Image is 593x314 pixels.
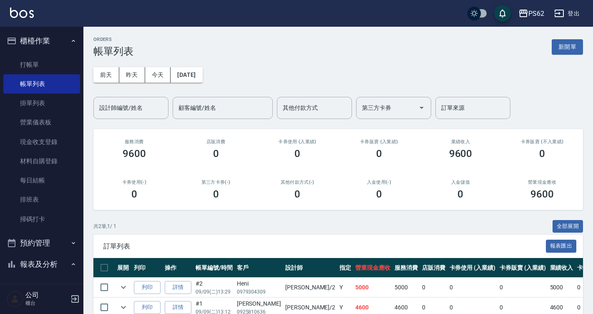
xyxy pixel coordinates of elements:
td: #2 [193,278,235,297]
h3: 0 [376,188,382,200]
th: 設計師 [283,258,337,278]
button: 預約管理 [3,232,80,254]
p: 共 2 筆, 1 / 1 [93,223,116,230]
td: 5000 [548,278,575,297]
a: 新開單 [552,43,583,51]
h2: 店販消費 [185,139,247,144]
h3: 0 [376,148,382,160]
button: expand row [117,281,130,294]
p: 0979304309 [237,288,281,296]
th: 業績收入 [548,258,575,278]
th: 店販消費 [420,258,447,278]
button: 新開單 [552,39,583,55]
h3: 帳單列表 [93,46,133,57]
button: 登出 [551,6,583,21]
button: 櫃檯作業 [3,30,80,52]
th: 指定 [337,258,353,278]
h3: 服務消費 [103,139,165,144]
h2: 入金使用(-) [348,180,410,185]
button: save [494,5,511,22]
h3: 9600 [449,148,472,160]
h3: 0 [213,188,219,200]
h2: 卡券使用 (入業績) [266,139,328,144]
h2: 卡券使用(-) [103,180,165,185]
h2: 業績收入 [430,139,492,144]
a: 打帳單 [3,55,80,74]
h3: 0 [294,188,300,200]
td: 0 [498,278,548,297]
button: 列印 [134,301,161,314]
h3: 9600 [530,188,554,200]
h2: 卡券販賣 (不入業績) [511,139,573,144]
p: 櫃台 [25,299,68,307]
button: [DATE] [171,67,202,83]
p: 09/09 (二) 13:29 [196,288,233,296]
th: 營業現金應收 [353,258,392,278]
h2: 營業現金應收 [511,180,573,185]
h2: 入金儲值 [430,180,492,185]
th: 帳單編號/時間 [193,258,235,278]
a: 掛單列表 [3,94,80,113]
th: 服務消費 [392,258,420,278]
button: 昨天 [119,67,145,83]
img: Person [7,291,23,307]
a: 材料自購登錄 [3,152,80,171]
td: 5000 [353,278,392,297]
a: 現金收支登錄 [3,132,80,152]
td: 0 [447,278,498,297]
h3: 0 [539,148,545,160]
td: 5000 [392,278,420,297]
div: Heni [237,279,281,288]
a: 營業儀表板 [3,113,80,132]
button: 前天 [93,67,119,83]
h2: 卡券販賣 (入業績) [348,139,410,144]
a: 每日結帳 [3,171,80,190]
a: 排班表 [3,190,80,209]
th: 列印 [132,258,163,278]
div: PS62 [528,8,544,19]
h2: 其他付款方式(-) [266,180,328,185]
button: expand row [117,301,130,314]
a: 詳情 [165,301,191,314]
button: Open [415,101,428,114]
th: 展開 [115,258,132,278]
button: 報表及分析 [3,253,80,275]
button: 列印 [134,281,161,294]
td: [PERSON_NAME] /2 [283,278,337,297]
button: PS62 [515,5,548,22]
h3: 0 [294,148,300,160]
h3: 0 [457,188,463,200]
a: 詳情 [165,281,191,294]
th: 卡券使用 (入業績) [447,258,498,278]
th: 客戶 [235,258,283,278]
th: 卡券販賣 (入業績) [498,258,548,278]
span: 訂單列表 [103,242,546,251]
a: 掃碼打卡 [3,210,80,229]
a: 報表目錄 [3,279,80,298]
td: 0 [420,278,447,297]
button: 今天 [145,67,171,83]
h2: ORDERS [93,37,133,42]
h3: 0 [213,148,219,160]
div: [PERSON_NAME] [237,299,281,308]
h3: 9600 [123,148,146,160]
button: 全部展開 [553,220,583,233]
td: Y [337,278,353,297]
button: 報表匯出 [546,240,577,253]
a: 報表匯出 [546,242,577,250]
h2: 第三方卡券(-) [185,180,247,185]
h3: 0 [131,188,137,200]
a: 帳單列表 [3,74,80,94]
h5: 公司 [25,291,68,299]
th: 操作 [163,258,193,278]
img: Logo [10,8,34,18]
